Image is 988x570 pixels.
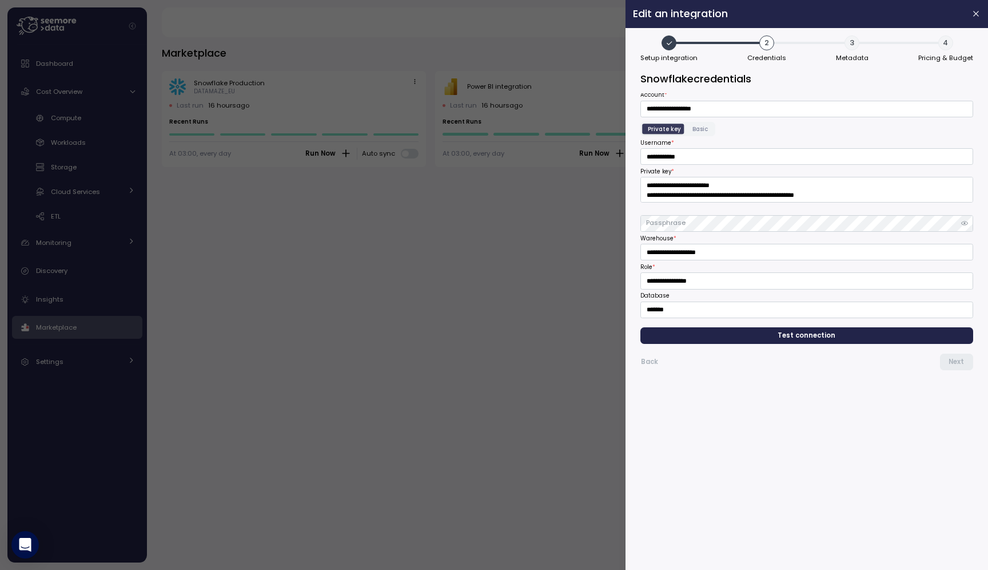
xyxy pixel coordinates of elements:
[836,35,869,64] button: 3Metadata
[640,55,698,61] span: Setup integration
[918,55,973,61] span: Pricing & Budget
[940,354,973,370] button: Next
[949,354,964,370] span: Next
[747,35,786,64] button: 2Credentials
[633,9,962,19] h2: Edit an integration
[640,327,973,344] button: Test connection
[759,35,774,50] span: 2
[845,35,860,50] span: 3
[11,531,39,559] div: Open Intercom Messenger
[747,55,786,61] span: Credentials
[778,328,836,343] span: Test connection
[836,55,869,61] span: Metadata
[692,125,708,133] span: Basic
[938,35,953,50] span: 4
[640,72,973,86] h3: Snowflake credentials
[641,354,658,370] span: Back
[918,35,973,64] button: 4Pricing & Budget
[648,125,681,133] span: Private key
[640,35,698,64] button: Setup integration
[640,354,659,370] button: Back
